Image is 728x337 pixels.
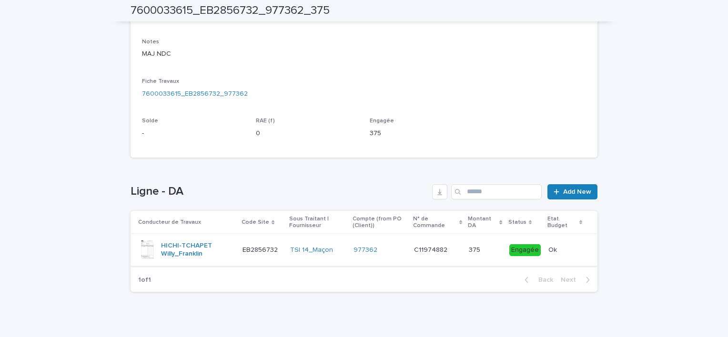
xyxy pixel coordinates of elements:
p: EB2856732 [243,244,280,254]
p: 1 of 1 [131,268,159,292]
p: Montant DA [468,214,497,231]
span: Add New [563,188,591,195]
a: Add New [547,184,597,199]
button: Next [557,276,597,284]
p: 375 [370,129,472,139]
span: RAE (f) [256,118,275,124]
input: Search [451,184,542,199]
p: 0 [256,129,358,139]
span: Fiche Travaux [142,79,179,84]
p: N° de Commande [413,214,457,231]
p: MAJ NDC [142,49,586,59]
tr: HICHI-TCHAPET Willy_Franklin EB2856732EB2856732 TSI 14_Maçon 977362 C11974882C11974882 375375 Eng... [131,234,597,266]
p: Compte (from PO (Client)) [353,214,407,231]
p: Code Site [242,217,269,228]
p: Etat Budget [547,214,577,231]
p: - [142,129,244,139]
a: TSI 14_Maçon [290,246,333,254]
a: 977362 [354,246,377,254]
p: Ok [548,244,559,254]
span: Engagée [370,118,394,124]
p: Sous Traitant | Fournisseur [289,214,347,231]
span: Next [561,277,582,283]
a: HICHI-TCHAPET Willy_Franklin [161,242,235,258]
p: Status [508,217,526,228]
span: Solde [142,118,158,124]
button: Back [517,276,557,284]
h1: Ligne - DA [131,185,428,198]
span: Back [533,277,553,283]
p: Conducteur de Travaux [138,217,201,228]
span: Notes [142,39,159,45]
p: 375 [469,244,482,254]
a: 7600033615_EB2856732_977362 [142,89,248,99]
div: Engagée [509,244,541,256]
p: C11974882 [414,244,449,254]
h2: 7600033615_EB2856732_977362_375 [131,4,330,18]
